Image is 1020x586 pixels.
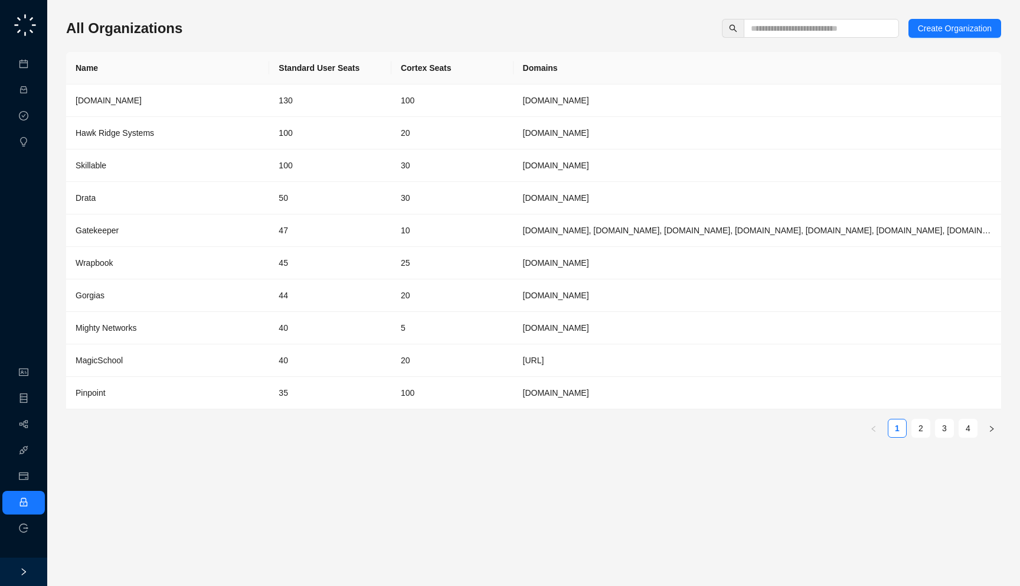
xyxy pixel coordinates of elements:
span: Skillable [76,161,106,170]
td: magicschool.ai [514,344,1001,377]
td: 20 [391,279,514,312]
button: Create Organization [908,19,1001,38]
a: 1 [888,419,906,437]
a: 2 [912,419,930,437]
td: 20 [391,117,514,149]
span: Hawk Ridge Systems [76,128,154,138]
iframe: Open customer support [982,547,1014,579]
td: 10 [391,214,514,247]
td: 47 [269,214,391,247]
a: 4 [959,419,977,437]
td: pinpointhq.com [514,377,1001,409]
td: Drata.com [514,182,1001,214]
td: skillable.com [514,149,1001,182]
td: hawkridgesys.com [514,117,1001,149]
span: logout [19,523,28,533]
th: Standard User Seats [269,52,391,84]
span: Pinpoint [76,388,106,398]
td: 100 [269,149,391,182]
span: Mighty Networks [76,323,136,333]
span: right [19,568,28,576]
span: [DOMAIN_NAME] [76,96,142,105]
td: mightynetworks.com [514,312,1001,344]
td: 44 [269,279,391,312]
td: 30 [391,149,514,182]
h3: All Organizations [66,19,182,38]
span: left [870,425,877,432]
td: 100 [391,377,514,409]
td: 100 [269,117,391,149]
td: 40 [269,344,391,377]
span: MagicSchool [76,356,123,365]
span: right [988,425,995,432]
span: Wrapbook [76,258,113,268]
td: gorgias.com [514,279,1001,312]
span: search [729,24,737,32]
th: Domains [514,52,1001,84]
button: right [982,419,1001,438]
img: logo-small-C4UdH2pc.png [12,12,38,38]
li: Next Page [982,419,1001,438]
th: Name [66,52,269,84]
li: 3 [935,419,954,438]
td: 50 [269,182,391,214]
td: 20 [391,344,514,377]
td: synthesia.io [514,84,1001,117]
li: Previous Page [864,419,883,438]
td: gatekeeperhq.com, gatekeeperhq.io, gatekeeper.io, gatekeepervclm.com, gatekeeperhq.co, trygatekee... [514,214,1001,247]
td: 25 [391,247,514,279]
td: 130 [269,84,391,117]
a: 3 [936,419,953,437]
li: 2 [911,419,930,438]
td: 30 [391,182,514,214]
span: Create Organization [918,22,992,35]
li: 1 [888,419,907,438]
td: 100 [391,84,514,117]
th: Cortex Seats [391,52,514,84]
td: 40 [269,312,391,344]
li: 4 [959,419,977,438]
td: wrapbook.com [514,247,1001,279]
td: 35 [269,377,391,409]
td: 45 [269,247,391,279]
span: Gatekeeper [76,226,119,235]
span: Drata [76,193,96,203]
td: 5 [391,312,514,344]
button: left [864,419,883,438]
span: Gorgias [76,291,104,300]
